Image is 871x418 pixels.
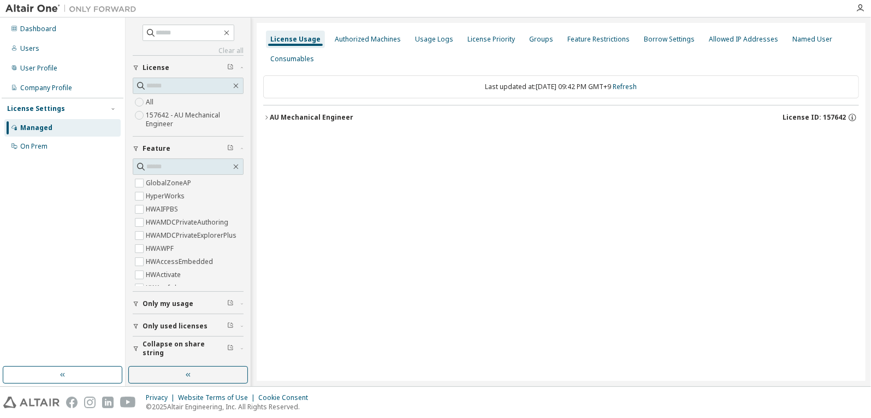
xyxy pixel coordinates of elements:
[227,63,234,72] span: Clear filter
[133,314,244,338] button: Only used licenses
[143,299,193,308] span: Only my usage
[120,397,136,408] img: youtube.svg
[133,337,244,361] button: Collapse on share string
[146,393,178,402] div: Privacy
[270,113,353,122] div: AU Mechanical Engineer
[146,216,230,229] label: HWAMDCPrivateAuthoring
[133,56,244,80] button: License
[258,393,315,402] div: Cookie Consent
[709,35,778,44] div: Allowed IP Addresses
[567,35,630,44] div: Feature Restrictions
[263,75,859,98] div: Last updated at: [DATE] 09:42 PM GMT+9
[20,25,56,33] div: Dashboard
[84,397,96,408] img: instagram.svg
[20,44,39,53] div: Users
[467,35,515,44] div: License Priority
[792,35,832,44] div: Named User
[20,123,52,132] div: Managed
[146,255,215,268] label: HWAccessEmbedded
[146,96,156,109] label: All
[146,242,176,255] label: HWAWPF
[20,142,48,151] div: On Prem
[613,82,637,91] a: Refresh
[146,176,193,190] label: GlobalZoneAP
[270,55,314,63] div: Consumables
[5,3,142,14] img: Altair One
[178,393,258,402] div: Website Terms of Use
[270,35,321,44] div: License Usage
[146,190,187,203] label: HyperWorks
[146,203,180,216] label: HWAIFPBS
[335,35,401,44] div: Authorized Machines
[133,46,244,55] a: Clear all
[143,322,208,331] span: Only used licenses
[415,35,453,44] div: Usage Logs
[227,144,234,153] span: Clear filter
[3,397,60,408] img: altair_logo.svg
[227,299,234,308] span: Clear filter
[133,292,244,316] button: Only my usage
[529,35,553,44] div: Groups
[146,229,239,242] label: HWAMDCPrivateExplorerPlus
[66,397,78,408] img: facebook.svg
[783,113,846,122] span: License ID: 157642
[227,322,234,331] span: Clear filter
[143,340,227,357] span: Collapse on share string
[146,402,315,411] p: © 2025 Altair Engineering, Inc. All Rights Reserved.
[143,144,170,153] span: Feature
[20,84,72,92] div: Company Profile
[146,109,244,131] label: 157642 - AU Mechanical Engineer
[644,35,695,44] div: Borrow Settings
[146,281,181,295] label: HWAcufwh
[227,344,234,353] span: Clear filter
[7,104,65,113] div: License Settings
[263,105,859,129] button: AU Mechanical EngineerLicense ID: 157642
[102,397,114,408] img: linkedin.svg
[146,268,183,281] label: HWActivate
[20,64,57,73] div: User Profile
[143,63,169,72] span: License
[133,137,244,161] button: Feature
